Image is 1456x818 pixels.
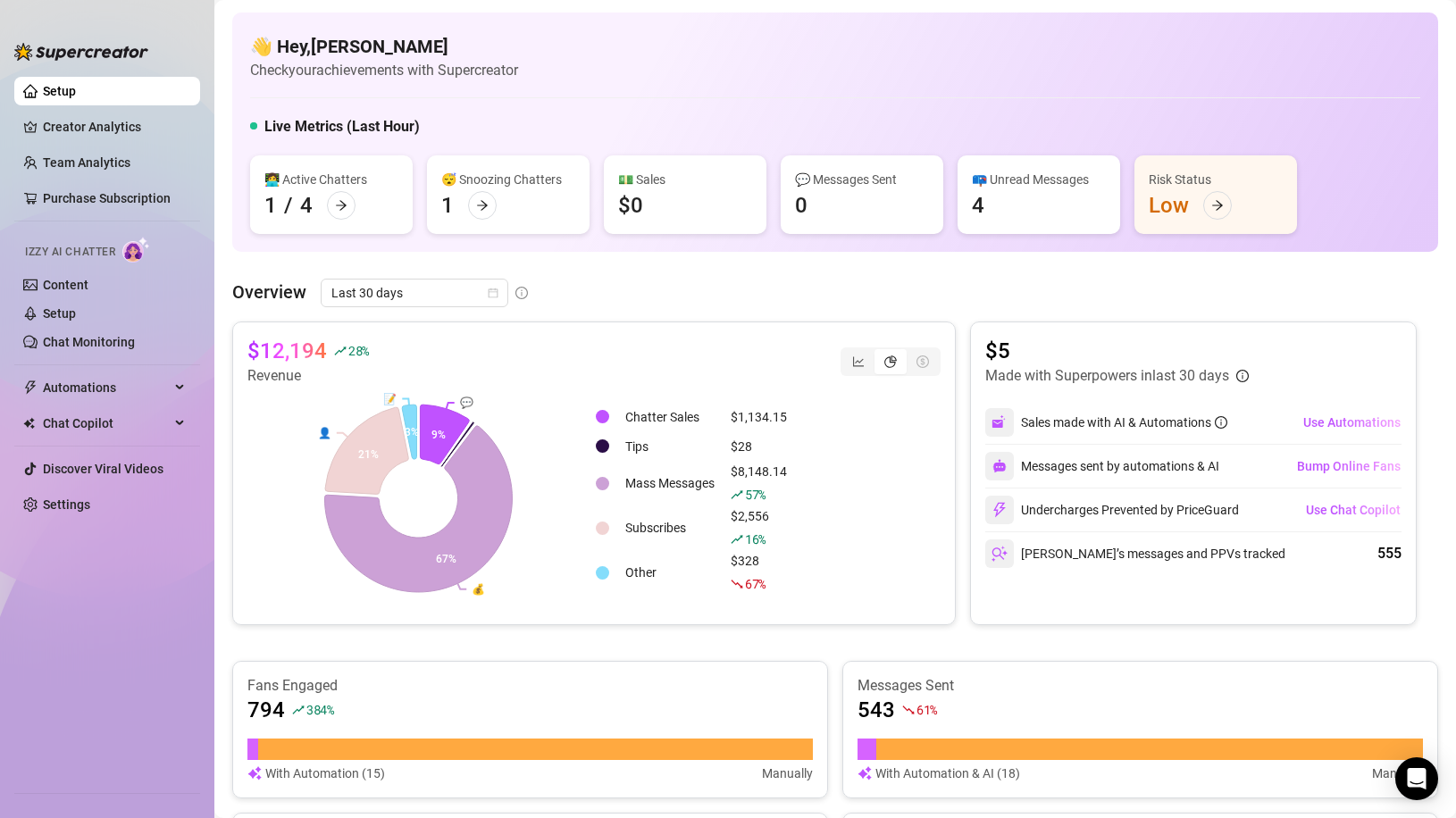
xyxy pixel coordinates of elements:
span: rise [731,533,743,546]
td: Mass Messages [618,462,722,505]
td: Subscribes [618,506,722,549]
span: pie-chart [884,355,897,368]
span: fall [902,704,915,716]
h5: Live Metrics (Last Hour) [264,116,420,138]
span: info-circle [1236,370,1249,382]
span: Use Chat Copilot [1306,503,1401,517]
span: arrow-right [476,199,489,212]
text: 📝 [383,392,397,405]
article: 794 [247,696,285,724]
div: 555 [1377,543,1402,564]
span: Bump Online Fans [1297,459,1401,473]
div: $8,148.14 [731,462,787,505]
a: Settings [43,497,90,512]
div: [PERSON_NAME]’s messages and PPVs tracked [985,539,1285,568]
article: Revenue [247,365,369,387]
a: Chat Monitoring [43,335,135,349]
span: dollar-circle [916,355,929,368]
div: 👩‍💻 Active Chatters [264,170,398,189]
span: Chat Copilot [43,409,170,438]
div: 4 [972,191,984,220]
img: Chat Copilot [23,417,35,430]
span: 384 % [306,701,334,718]
button: Use Automations [1302,408,1402,437]
span: Izzy AI Chatter [25,244,115,261]
span: arrow-right [335,199,347,212]
img: svg%3e [992,459,1007,473]
div: $1,134.15 [731,407,787,427]
text: 👤 [318,426,331,439]
div: Undercharges Prevented by PriceGuard [985,496,1239,524]
div: Messages sent by automations & AI [985,452,1219,480]
a: Setup [43,306,76,321]
article: With Automation & AI (18) [875,764,1020,783]
span: 16 % [745,530,766,547]
div: $328 [731,551,787,594]
span: 28 % [348,342,369,359]
td: Other [618,551,722,594]
a: Content [43,278,88,292]
article: Made with Superpowers in last 30 days [985,365,1229,387]
div: 📪 Unread Messages [972,170,1106,189]
article: Overview [232,279,306,305]
span: Automations [43,373,170,402]
article: $12,194 [247,337,327,365]
article: 543 [858,696,895,724]
h4: 👋 Hey, [PERSON_NAME] [250,34,518,59]
a: Discover Viral Videos [43,462,163,476]
div: 4 [300,191,313,220]
div: segmented control [841,347,941,376]
a: Purchase Subscription [43,184,186,213]
article: Check your achievements with Supercreator [250,59,518,81]
div: $0 [618,191,643,220]
span: calendar [488,288,498,298]
img: svg%3e [247,764,262,783]
article: Messages Sent [858,676,1423,696]
img: AI Chatter [122,237,150,263]
button: Bump Online Fans [1296,452,1402,480]
span: line-chart [852,355,865,368]
div: Risk Status [1149,170,1283,189]
td: Tips [618,432,722,460]
div: 💬 Messages Sent [795,170,929,189]
span: info-circle [1215,416,1227,429]
img: svg%3e [992,502,1008,518]
div: $28 [731,437,787,456]
text: 💰 [472,582,485,596]
article: $5 [985,337,1249,365]
span: 67 % [745,575,766,592]
div: 1 [264,191,277,220]
img: logo-BBDzfeDw.svg [14,43,148,61]
div: $2,556 [731,506,787,549]
span: rise [731,488,743,501]
div: Sales made with AI & Automations [1021,413,1227,432]
div: 1 [441,191,454,220]
text: 💬 [460,396,473,409]
span: info-circle [515,287,528,299]
article: With Automation (15) [265,764,385,783]
article: Fans Engaged [247,676,813,696]
span: 57 % [745,486,766,503]
article: Manually [1372,764,1423,783]
span: 61 % [916,701,937,718]
span: rise [292,704,305,716]
img: svg%3e [992,414,1008,430]
a: Setup [43,84,76,98]
div: Open Intercom Messenger [1395,757,1438,800]
a: Team Analytics [43,155,130,170]
span: fall [731,578,743,590]
span: arrow-right [1211,199,1224,212]
span: Use Automations [1303,415,1401,430]
img: svg%3e [992,546,1008,562]
div: 0 [795,191,807,220]
article: Manually [762,764,813,783]
a: Creator Analytics [43,113,186,141]
span: Last 30 days [331,280,498,306]
button: Use Chat Copilot [1305,496,1402,524]
div: 💵 Sales [618,170,752,189]
img: svg%3e [858,764,872,783]
td: Chatter Sales [618,403,722,430]
span: thunderbolt [23,380,38,395]
div: 😴 Snoozing Chatters [441,170,575,189]
span: rise [334,345,347,357]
